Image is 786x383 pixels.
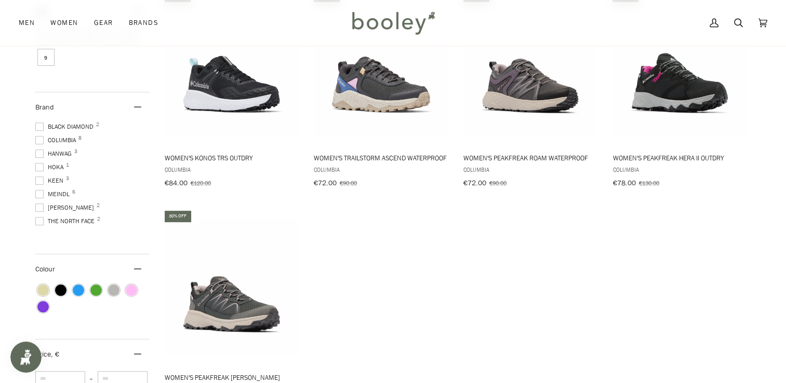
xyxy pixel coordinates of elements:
span: Hanwag [35,149,75,158]
span: [PERSON_NAME] [35,203,97,212]
span: Colour: Pink [126,284,137,296]
span: Women's Peakfreak Roam Waterproof [463,153,598,162]
span: 3 [66,176,69,181]
span: Meindl [35,189,73,199]
span: €72.00 [463,178,486,188]
span: Women's Konos TRS OutDry [165,153,299,162]
span: The North Face [35,216,98,226]
span: €130.00 [638,179,659,187]
span: Hoka [35,162,66,172]
span: Size: 9 [37,49,55,66]
span: Columbia [314,165,448,174]
span: Gear [94,18,113,28]
span: Colour: Blue [73,284,84,296]
img: Booley [348,8,438,38]
span: €72.00 [314,178,337,188]
span: Columbia [165,165,299,174]
div: 30% off [165,211,191,222]
span: Men [19,18,35,28]
span: Columbia [35,135,79,145]
span: Women [50,18,78,28]
span: Columbia [463,165,598,174]
span: €90.00 [340,179,357,187]
span: 2 [96,122,99,127]
span: Women's Peakfreak [PERSON_NAME] [165,373,299,382]
span: 1 [66,162,69,168]
span: 2 [97,216,100,222]
img: Columbia Women's Peakfreak Rush Outdry Grill / Vapor - Booley Galway [163,218,301,355]
span: Women's Trailstorm Ascend Waterproof [314,153,448,162]
span: €78.00 [612,178,635,188]
span: 6 [72,189,75,195]
span: Colour: Beige [37,284,49,296]
span: Black Diamond [35,122,97,131]
span: Keen [35,176,66,185]
span: – [85,374,98,383]
span: 3 [74,149,77,154]
span: Colour: Purple [37,301,49,312]
span: €90.00 [489,179,507,187]
span: €84.00 [165,178,188,188]
span: €120.00 [191,179,211,187]
iframe: Button to open loyalty program pop-up [10,341,42,373]
span: Colour [35,264,63,274]
span: Colour: Black [55,284,66,296]
span: Colour: Grey [108,284,119,296]
span: , € [51,349,59,359]
span: Price [35,349,59,359]
span: Colour: Green [90,284,102,296]
span: Brand [35,102,54,112]
span: Women's Peakfreak Hera II OutDry [612,153,747,162]
span: Columbia [612,165,747,174]
span: 8 [78,135,82,141]
span: 2 [97,203,100,208]
span: Brands [128,18,158,28]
